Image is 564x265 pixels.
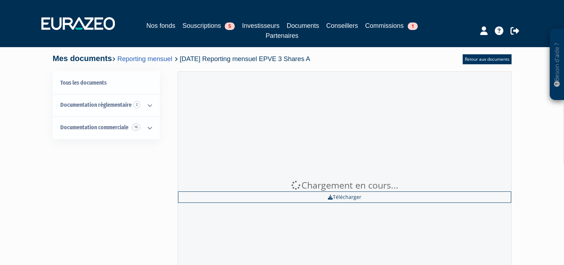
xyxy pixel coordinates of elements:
[553,32,561,97] p: Besoin d'aide ?
[117,55,172,62] a: Reporting mensuel
[182,21,235,31] a: Souscriptions5
[41,17,115,30] img: 1732889491-logotype_eurazeo_blanc_rvb.png
[287,21,319,31] a: Documents
[53,116,159,139] a: Documentation commerciale 16
[265,31,298,41] a: Partenaires
[53,54,310,63] h4: Mes documents
[365,21,418,31] a: Commissions1
[178,191,511,203] a: Télécharger
[60,101,132,108] span: Documentation règlementaire
[180,55,310,62] span: [DATE] Reporting mensuel EPVE 3 Shares A
[132,124,140,131] span: 16
[326,21,358,31] a: Conseillers
[60,124,128,131] span: Documentation commerciale
[242,21,279,31] a: Investisseurs
[178,179,511,192] div: Chargement en cours...
[463,54,512,64] a: Retour aux documents
[53,72,159,94] a: Tous les documents
[408,22,418,30] span: 1
[146,21,175,31] a: Nos fonds
[225,22,235,30] span: 5
[53,94,159,116] a: Documentation règlementaire 2
[133,101,140,108] span: 2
